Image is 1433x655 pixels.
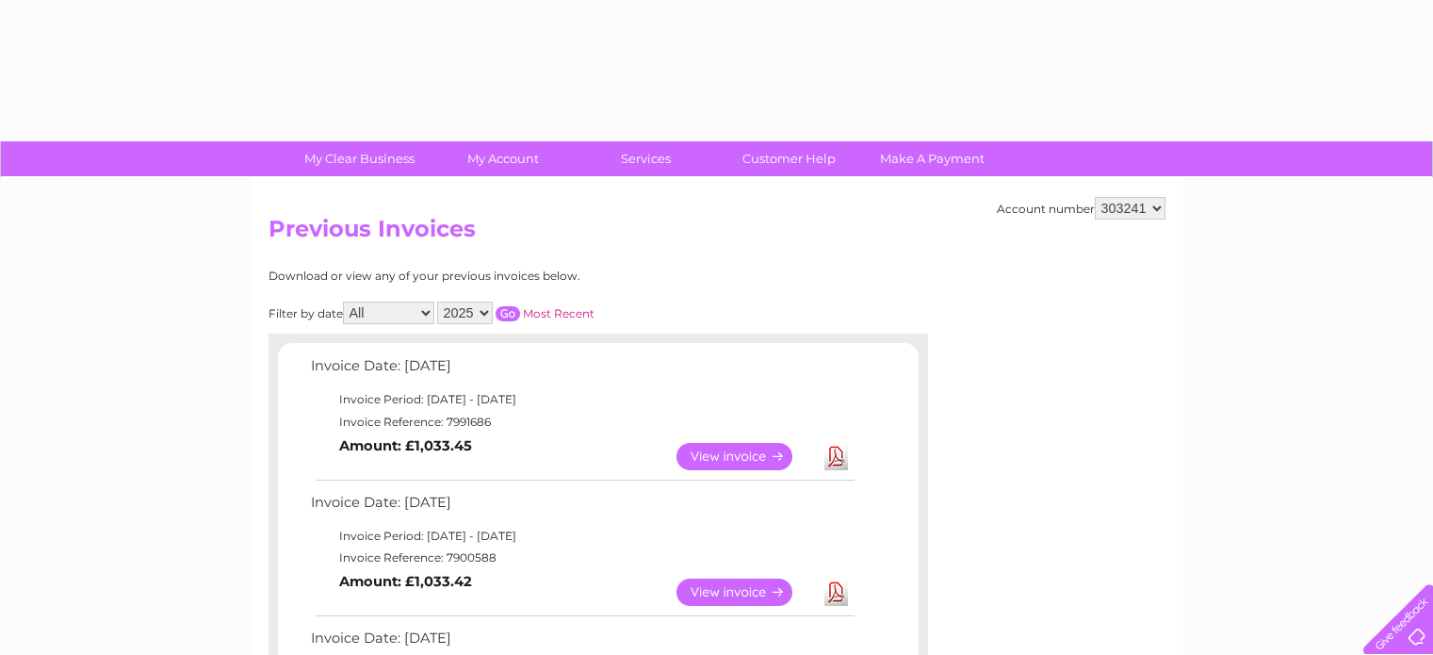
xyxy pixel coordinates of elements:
[339,573,472,590] b: Amount: £1,033.42
[282,141,437,176] a: My Clear Business
[997,197,1165,220] div: Account number
[306,547,857,569] td: Invoice Reference: 7900588
[269,270,763,283] div: Download or view any of your previous invoices below.
[824,579,848,606] a: Download
[306,490,857,525] td: Invoice Date: [DATE]
[711,141,867,176] a: Customer Help
[306,388,857,411] td: Invoice Period: [DATE] - [DATE]
[306,411,857,434] td: Invoice Reference: 7991686
[306,353,857,388] td: Invoice Date: [DATE]
[676,443,815,470] a: View
[568,141,724,176] a: Services
[676,579,815,606] a: View
[523,306,594,320] a: Most Recent
[425,141,580,176] a: My Account
[269,302,763,324] div: Filter by date
[339,437,472,454] b: Amount: £1,033.45
[824,443,848,470] a: Download
[306,525,857,548] td: Invoice Period: [DATE] - [DATE]
[855,141,1010,176] a: Make A Payment
[269,216,1165,252] h2: Previous Invoices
